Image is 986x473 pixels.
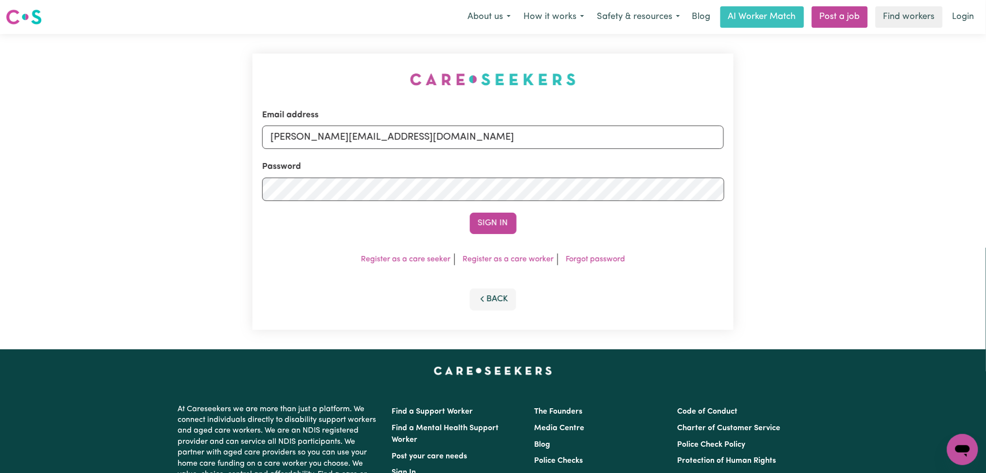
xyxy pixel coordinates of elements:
[535,424,585,432] a: Media Centre
[677,441,745,449] a: Police Check Policy
[535,441,551,449] a: Blog
[677,457,776,465] a: Protection of Human Rights
[463,255,554,263] a: Register as a care worker
[517,7,591,27] button: How it works
[470,213,517,234] button: Sign In
[6,6,42,28] a: Careseekers logo
[392,424,499,444] a: Find a Mental Health Support Worker
[566,255,625,263] a: Forgot password
[262,161,301,173] label: Password
[262,126,724,149] input: Email address
[535,408,583,416] a: The Founders
[361,255,450,263] a: Register as a care seeker
[591,7,686,27] button: Safety & resources
[392,453,467,460] a: Post your care needs
[470,289,517,310] button: Back
[677,424,780,432] a: Charter of Customer Service
[947,434,978,465] iframe: Button to launch messaging window
[461,7,517,27] button: About us
[686,6,717,28] a: Blog
[812,6,868,28] a: Post a job
[947,6,980,28] a: Login
[262,109,319,122] label: Email address
[392,408,473,416] a: Find a Support Worker
[720,6,804,28] a: AI Worker Match
[6,8,42,26] img: Careseekers logo
[876,6,943,28] a: Find workers
[535,457,583,465] a: Police Checks
[434,367,552,375] a: Careseekers home page
[677,408,737,416] a: Code of Conduct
